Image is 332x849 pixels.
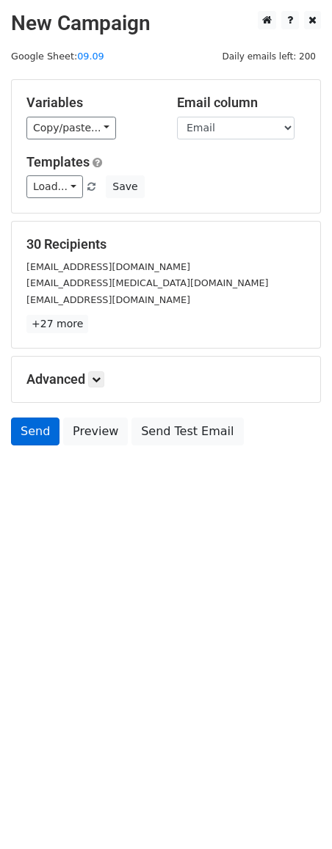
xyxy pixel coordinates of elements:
small: [EMAIL_ADDRESS][DOMAIN_NAME] [26,261,190,272]
span: Daily emails left: 200 [217,48,321,65]
h5: Email column [177,95,306,111]
a: Preview [63,418,128,445]
a: +27 more [26,315,88,333]
iframe: Chat Widget [259,779,332,849]
div: Sohbet Aracı [259,779,332,849]
a: Send [11,418,59,445]
h2: New Campaign [11,11,321,36]
a: Daily emails left: 200 [217,51,321,62]
a: Templates [26,154,90,170]
a: 09.09 [77,51,104,62]
small: [EMAIL_ADDRESS][DOMAIN_NAME] [26,294,190,305]
h5: Advanced [26,371,306,387]
small: [EMAIL_ADDRESS][MEDICAL_DATA][DOMAIN_NAME] [26,277,268,288]
a: Copy/paste... [26,117,116,139]
h5: 30 Recipients [26,236,306,252]
h5: Variables [26,95,155,111]
button: Save [106,175,144,198]
small: Google Sheet: [11,51,104,62]
a: Load... [26,175,83,198]
a: Send Test Email [131,418,243,445]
